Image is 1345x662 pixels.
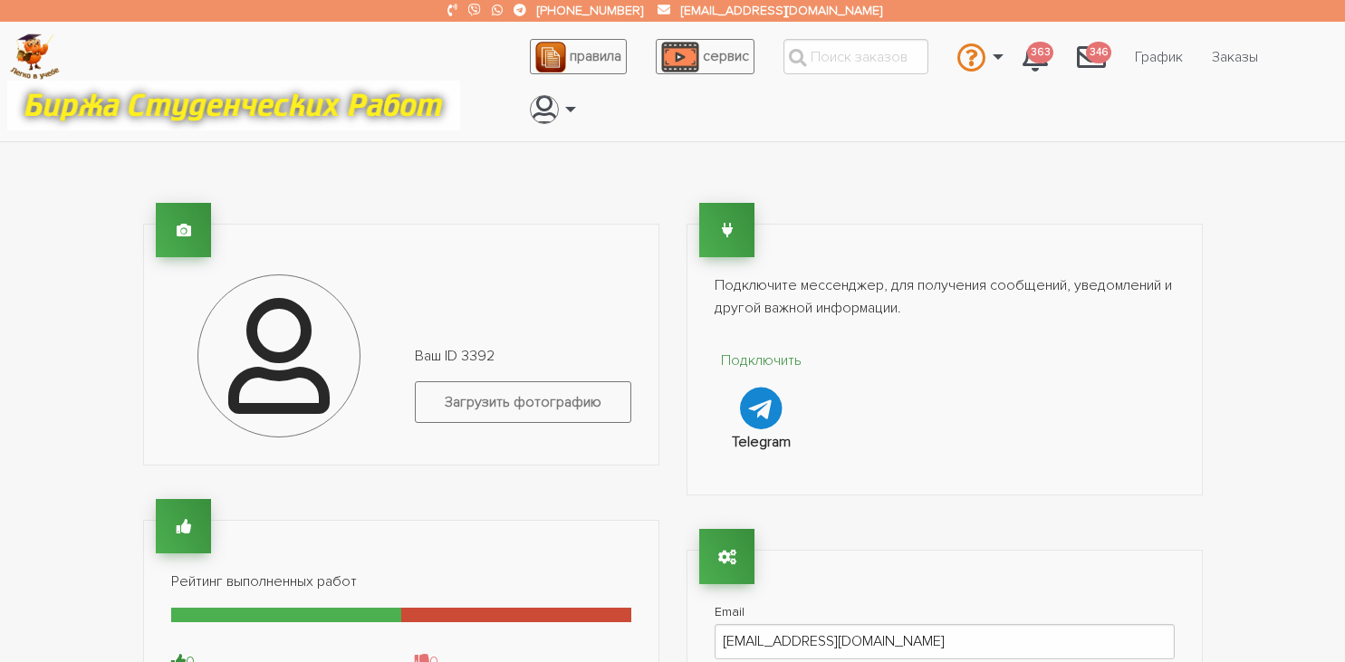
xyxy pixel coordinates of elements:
[415,381,631,422] label: Загрузить фотографию
[681,3,882,18] a: [EMAIL_ADDRESS][DOMAIN_NAME]
[783,39,928,74] input: Поиск заказов
[715,350,810,373] p: Подключить
[1008,33,1062,82] a: 363
[1086,42,1111,64] span: 346
[732,433,791,451] strong: Telegram
[570,47,621,65] span: правила
[171,571,631,594] p: Рейтинг выполненных работ
[1027,42,1053,64] span: 363
[10,34,60,80] img: logo-c4363faeb99b52c628a42810ed6dfb4293a56d4e4775eb116515dfe7f33672af.png
[530,39,627,74] a: правила
[401,345,645,437] div: Ваш ID 3392
[1062,33,1120,82] a: 346
[661,42,699,72] img: play_icon-49f7f135c9dc9a03216cfdbccbe1e3994649169d890fb554cedf0eac35a01ba8.png
[656,39,754,74] a: сервис
[715,274,1175,321] p: Подключите мессенджер, для получения сообщений, уведомлений и другой важной информации.
[703,47,749,65] span: сервис
[1197,40,1273,74] a: Заказы
[715,350,810,430] a: Подключить
[1120,40,1197,74] a: График
[7,81,460,130] img: motto-12e01f5a76059d5f6a28199ef077b1f78e012cfde436ab5cf1d4517935686d32.gif
[537,3,643,18] a: [PHONE_NUMBER]
[535,42,566,72] img: agreement_icon-feca34a61ba7f3d1581b08bc946b2ec1ccb426f67415f344566775c155b7f62c.png
[715,600,1175,623] label: Email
